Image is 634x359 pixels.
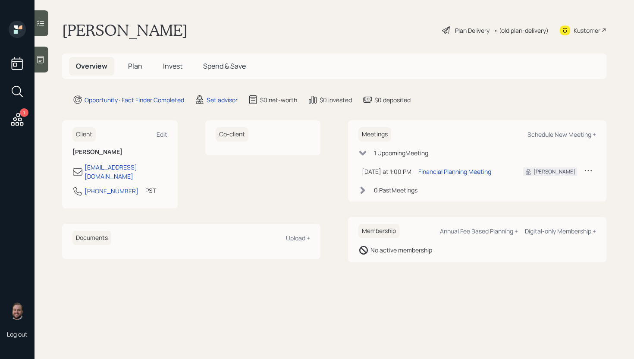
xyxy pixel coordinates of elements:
[216,127,248,142] h6: Co-client
[358,224,399,238] h6: Membership
[203,61,246,71] span: Spend & Save
[370,246,432,255] div: No active membership
[85,163,167,181] div: [EMAIL_ADDRESS][DOMAIN_NAME]
[20,108,28,117] div: 1
[85,95,184,104] div: Opportunity · Fact Finder Completed
[374,186,417,195] div: 0 Past Meeting s
[157,130,167,139] div: Edit
[534,168,575,176] div: [PERSON_NAME]
[62,21,188,40] h1: [PERSON_NAME]
[574,26,600,35] div: Kustomer
[286,234,310,242] div: Upload +
[374,95,411,104] div: $0 deposited
[72,127,96,142] h6: Client
[525,227,596,235] div: Digital-only Membership +
[362,167,411,176] div: [DATE] at 1:00 PM
[358,127,391,142] h6: Meetings
[494,26,549,35] div: • (old plan-delivery)
[440,227,518,235] div: Annual Fee Based Planning +
[85,186,138,195] div: [PHONE_NUMBER]
[418,167,491,176] div: Financial Planning Meeting
[9,302,26,320] img: james-distasi-headshot.png
[72,231,111,245] h6: Documents
[207,95,238,104] div: Set advisor
[72,148,167,156] h6: [PERSON_NAME]
[128,61,142,71] span: Plan
[145,186,156,195] div: PST
[76,61,107,71] span: Overview
[260,95,297,104] div: $0 net-worth
[7,330,28,338] div: Log out
[527,130,596,139] div: Schedule New Meeting +
[163,61,182,71] span: Invest
[455,26,490,35] div: Plan Delivery
[320,95,352,104] div: $0 invested
[374,148,428,157] div: 1 Upcoming Meeting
